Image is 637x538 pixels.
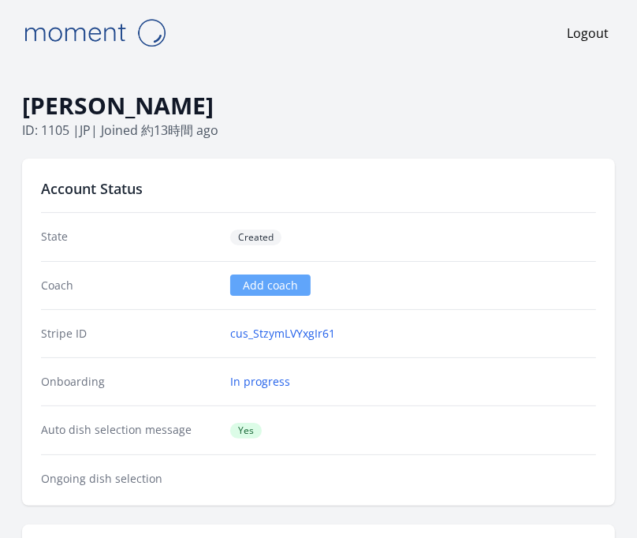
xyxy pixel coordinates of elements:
[41,326,218,342] dt: Stripe ID
[230,423,262,439] span: Yes
[230,275,311,296] a: Add coach
[41,278,218,293] dt: Coach
[230,374,290,390] a: In progress
[41,177,596,200] h2: Account Status
[567,24,609,43] a: Logout
[41,374,218,390] dt: Onboarding
[22,91,615,121] h1: [PERSON_NAME]
[230,230,281,245] span: Created
[16,13,173,53] img: Moment
[80,121,91,139] span: jp
[41,422,218,439] dt: Auto dish selection message
[41,229,218,245] dt: State
[230,326,335,342] a: cus_StzymLVYxgIr61
[41,471,218,487] dt: Ongoing dish selection
[22,121,615,140] p: ID: 1105 | | Joined 約13時間 ago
